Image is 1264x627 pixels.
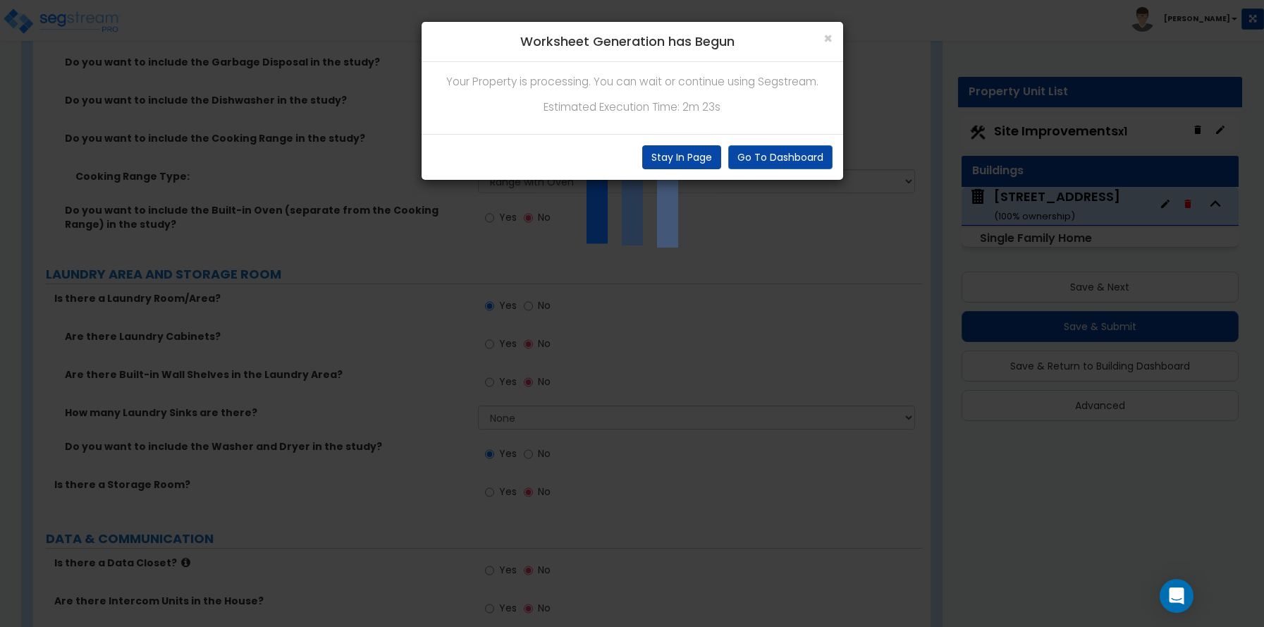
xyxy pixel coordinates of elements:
[432,98,833,116] p: Estimated Execution Time: 2m 23s
[642,145,721,169] button: Stay In Page
[432,32,833,51] h4: Worksheet Generation has Begun
[432,73,833,91] p: Your Property is processing. You can wait or continue using Segstream.
[728,145,833,169] button: Go To Dashboard
[823,31,833,46] button: Close
[823,28,833,49] span: ×
[1160,579,1194,613] div: Open Intercom Messenger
